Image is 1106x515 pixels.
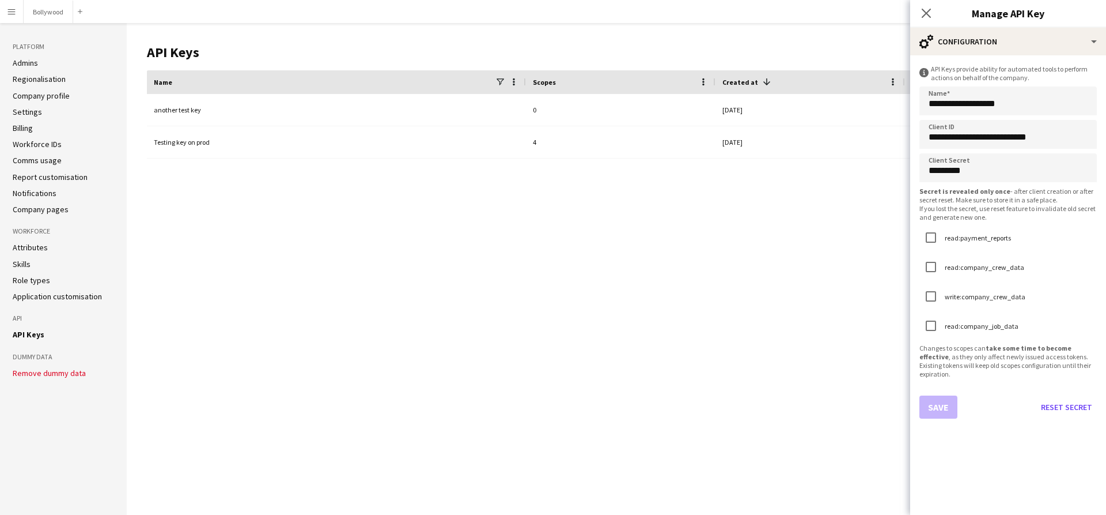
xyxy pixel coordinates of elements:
[13,74,66,84] a: Regionalisation
[24,1,73,23] button: Bollywood
[910,6,1106,21] h3: Manage API Key
[13,172,88,182] a: Report customisation
[526,94,715,126] div: 0
[13,352,114,362] h3: Dummy Data
[13,242,48,253] a: Attributes
[905,126,1094,158] div: [PERSON_NAME]
[910,28,1106,55] div: Configuration
[533,78,556,87] span: Scopes
[13,275,50,285] a: Role types
[147,126,526,158] div: Testing key on prod
[13,329,44,340] a: API Keys
[147,44,1012,61] h1: API Keys
[919,65,1097,82] div: API Keys provide ability for automated tools to perform actions on behalf of the company.
[13,123,33,133] a: Billing
[13,291,102,302] a: Application customisation
[942,292,1025,301] label: write:company_crew_data
[13,226,114,236] h3: Workforce
[942,234,1011,242] label: read:payment_reports
[715,126,905,158] div: [DATE]
[526,126,715,158] div: 4
[13,204,69,215] a: Company pages
[715,94,905,126] div: [DATE]
[13,313,114,324] h3: API
[919,187,1010,196] b: Secret is revealed only once
[13,155,62,166] a: Comms usage
[13,91,70,101] a: Company profile
[942,322,1018,330] label: read:company_job_data
[919,344,1097,378] div: Changes to scopes can , as they only affect newly issued access tokens. Existing tokens will keep...
[147,94,526,126] div: another test key
[13,369,86,378] button: Remove dummy data
[1036,396,1097,419] button: Reset Secret
[13,188,56,198] a: Notifications
[919,187,1097,221] div: - after client creation or after secret reset. Make sure to store it in a safe place. If you lost...
[919,344,1071,361] b: take some time to become effective
[942,263,1024,272] label: read:company_crew_data
[13,58,38,68] a: Admins
[154,78,172,87] span: Name
[13,259,31,269] a: Skills
[13,42,114,52] h3: Platform
[13,139,62,149] a: Workforce IDs
[13,107,42,117] a: Settings
[722,78,758,87] span: Created at
[905,94,1094,126] div: [PERSON_NAME]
